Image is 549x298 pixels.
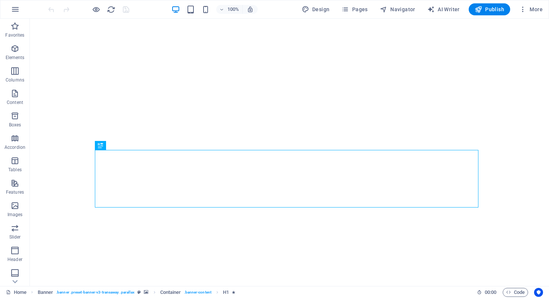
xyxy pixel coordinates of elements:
nav: breadcrumb [38,288,236,297]
i: This element is a customizable preset [137,290,141,294]
button: Navigator [377,3,418,15]
span: Publish [475,6,504,13]
p: Tables [8,167,22,173]
span: More [519,6,543,13]
span: Code [506,288,525,297]
span: Click to select. Double-click to edit [38,288,53,297]
span: Click to select. Double-click to edit [223,288,229,297]
span: : [490,289,491,295]
span: Click to select. Double-click to edit [160,288,181,297]
span: . banner .preset-banner-v3-transaway .parallax [56,288,134,297]
button: Code [503,288,528,297]
p: Slider [9,234,21,240]
i: This element contains a background [144,290,148,294]
p: Elements [6,55,25,61]
i: Reload page [107,5,115,14]
span: . banner-content [184,288,211,297]
p: Images [7,212,23,218]
p: Content [7,99,23,105]
p: Features [6,189,24,195]
i: Element contains an animation [232,290,235,294]
span: Navigator [380,6,415,13]
h6: Session time [477,288,497,297]
span: Pages [341,6,367,13]
button: More [516,3,546,15]
button: AI Writer [424,3,463,15]
span: 00 00 [485,288,496,297]
span: Design [302,6,330,13]
button: reload [106,5,115,14]
button: Publish [469,3,510,15]
button: Usercentrics [534,288,543,297]
h6: 100% [227,5,239,14]
div: Design (Ctrl+Alt+Y) [299,3,333,15]
p: Accordion [4,144,25,150]
button: Click here to leave preview mode and continue editing [91,5,100,14]
button: Pages [338,3,370,15]
p: Header [7,256,22,262]
p: Boxes [9,122,21,128]
span: AI Writer [427,6,460,13]
p: Favorites [5,32,24,38]
button: 100% [216,5,243,14]
i: On resize automatically adjust zoom level to fit chosen device. [247,6,254,13]
a: Click to cancel selection. Double-click to open Pages [6,288,27,297]
button: Design [299,3,333,15]
p: Columns [6,77,24,83]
